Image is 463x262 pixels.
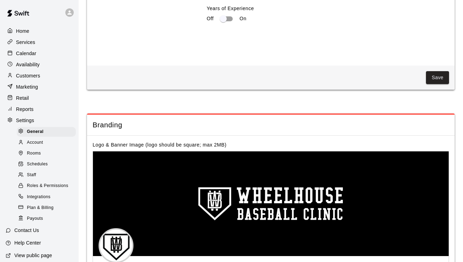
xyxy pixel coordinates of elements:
[6,59,73,70] a: Availability
[207,5,449,12] label: Years of Experience
[17,213,79,224] a: Payouts
[426,71,449,84] button: Save
[27,161,48,168] span: Schedules
[16,117,34,124] p: Settings
[27,215,43,222] span: Payouts
[6,70,73,81] a: Customers
[207,15,214,22] p: Off
[93,120,449,130] span: Branding
[17,126,79,137] a: General
[17,138,76,148] div: Account
[17,137,79,148] a: Account
[6,37,73,47] a: Services
[17,149,76,158] div: Rooms
[27,150,41,157] span: Rooms
[17,214,76,224] div: Payouts
[27,204,53,211] span: Plan & Billing
[6,26,73,36] a: Home
[6,93,73,103] a: Retail
[27,194,51,201] span: Integrations
[17,203,76,213] div: Plan & Billing
[17,159,79,170] a: Schedules
[27,128,44,135] span: General
[93,142,226,148] label: Logo & Banner Image (logo should be square; max 2MB)
[27,172,36,179] span: Staff
[17,202,79,213] a: Plan & Billing
[17,159,76,169] div: Schedules
[16,72,40,79] p: Customers
[17,192,79,202] a: Integrations
[17,170,79,181] a: Staff
[16,39,35,46] p: Services
[16,28,29,35] p: Home
[17,181,76,191] div: Roles & Permissions
[240,15,247,22] p: On
[16,61,40,68] p: Availability
[14,239,41,246] p: Help Center
[27,182,68,189] span: Roles & Permissions
[17,127,76,137] div: General
[14,252,52,259] p: View public page
[6,104,73,114] a: Reports
[17,148,79,159] a: Rooms
[6,115,73,126] a: Settings
[14,227,39,234] p: Contact Us
[16,83,38,90] p: Marketing
[16,106,34,113] p: Reports
[6,82,73,92] a: Marketing
[17,192,76,202] div: Integrations
[16,95,29,102] p: Retail
[6,48,73,59] a: Calendar
[27,139,43,146] span: Account
[17,170,76,180] div: Staff
[17,181,79,192] a: Roles & Permissions
[16,50,36,57] p: Calendar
